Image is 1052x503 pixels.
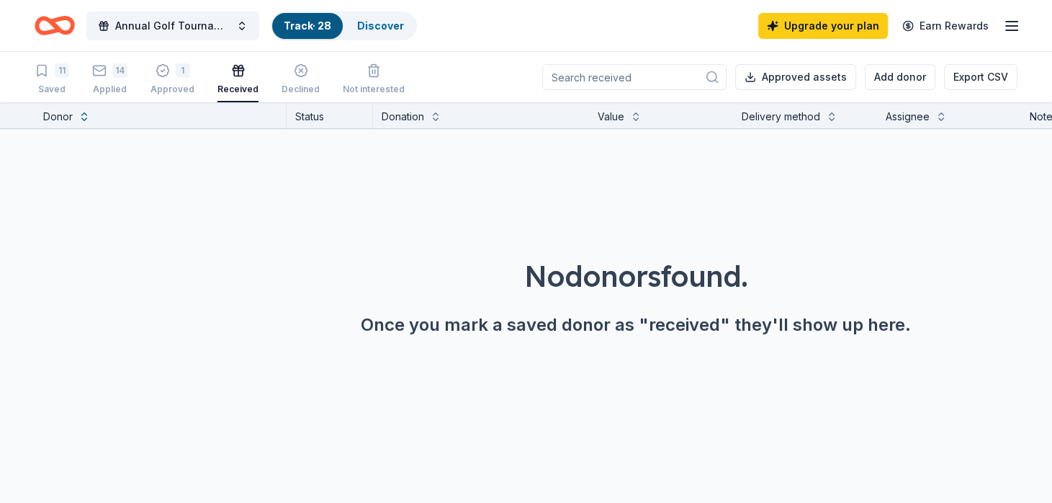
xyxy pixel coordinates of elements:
[217,84,258,95] div: Received
[598,108,624,125] div: Value
[865,64,935,90] button: Add donor
[742,108,820,125] div: Delivery method
[287,102,373,128] div: Status
[343,58,405,102] button: Not interested
[43,108,73,125] div: Donor
[150,84,194,95] div: Approved
[35,58,69,102] button: 11Saved
[92,84,127,95] div: Applied
[343,84,405,95] div: Not interested
[758,13,888,39] a: Upgrade your plan
[282,84,320,95] div: Declined
[382,108,424,125] div: Donation
[55,63,69,78] div: 11
[150,58,194,102] button: 1Approved
[271,12,417,40] button: Track· 28Discover
[357,19,404,32] a: Discover
[886,108,930,125] div: Assignee
[944,64,1017,90] button: Export CSV
[542,64,727,90] input: Search received
[115,17,230,35] span: Annual Golf Tournament and Silent Auction
[282,58,320,102] button: Declined
[894,13,997,39] a: Earn Rewards
[86,12,259,40] button: Annual Golf Tournament and Silent Auction
[112,63,127,78] div: 14
[284,19,331,32] a: Track· 28
[92,58,127,102] button: 14Applied
[735,64,856,90] button: Approved assets
[35,84,69,95] div: Saved
[176,63,190,78] div: 1
[35,9,75,43] a: Home
[217,58,258,102] button: Received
